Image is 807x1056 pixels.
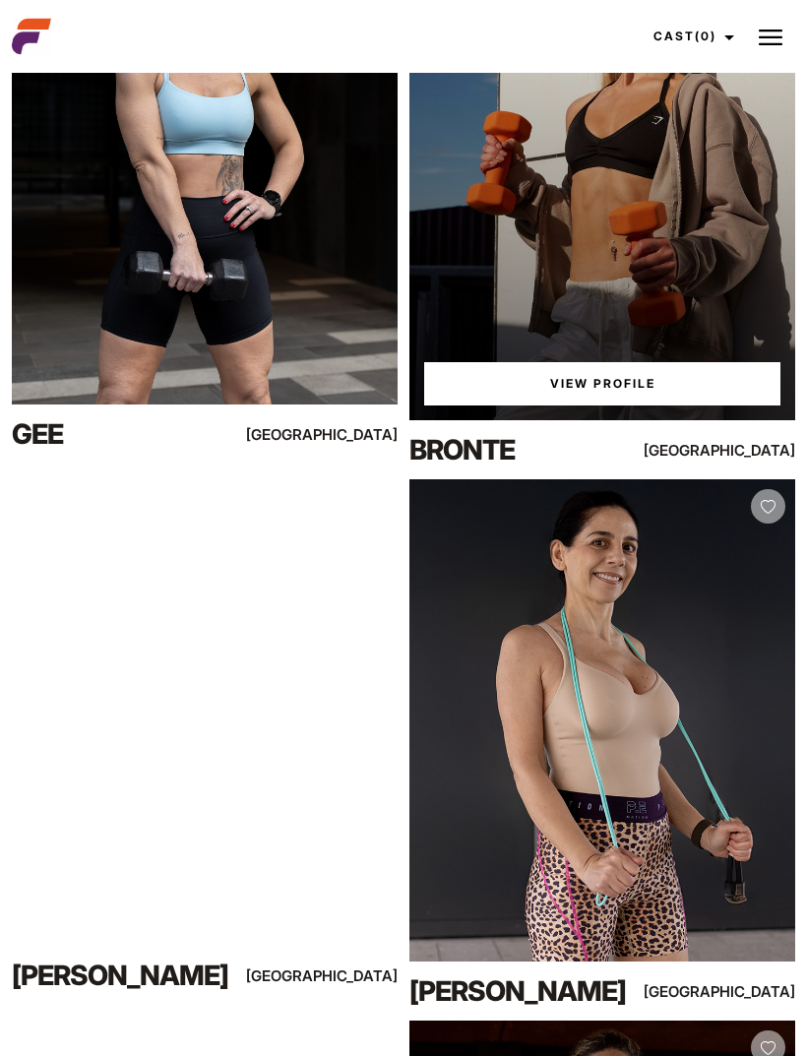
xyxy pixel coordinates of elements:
[636,10,746,63] a: Cast(0)
[679,438,795,463] div: [GEOGRAPHIC_DATA]
[409,971,641,1011] div: [PERSON_NAME]
[12,414,243,454] div: Gee
[281,963,398,988] div: [GEOGRAPHIC_DATA]
[759,26,782,49] img: Burger icon
[12,956,243,995] div: [PERSON_NAME]
[679,979,795,1004] div: [GEOGRAPHIC_DATA]
[281,422,398,447] div: [GEOGRAPHIC_DATA]
[695,29,716,43] span: (0)
[424,362,780,405] a: View Bronte'sProfile
[12,17,51,56] img: cropped-aefm-brand-fav-22-square.png
[409,430,641,469] div: Bronte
